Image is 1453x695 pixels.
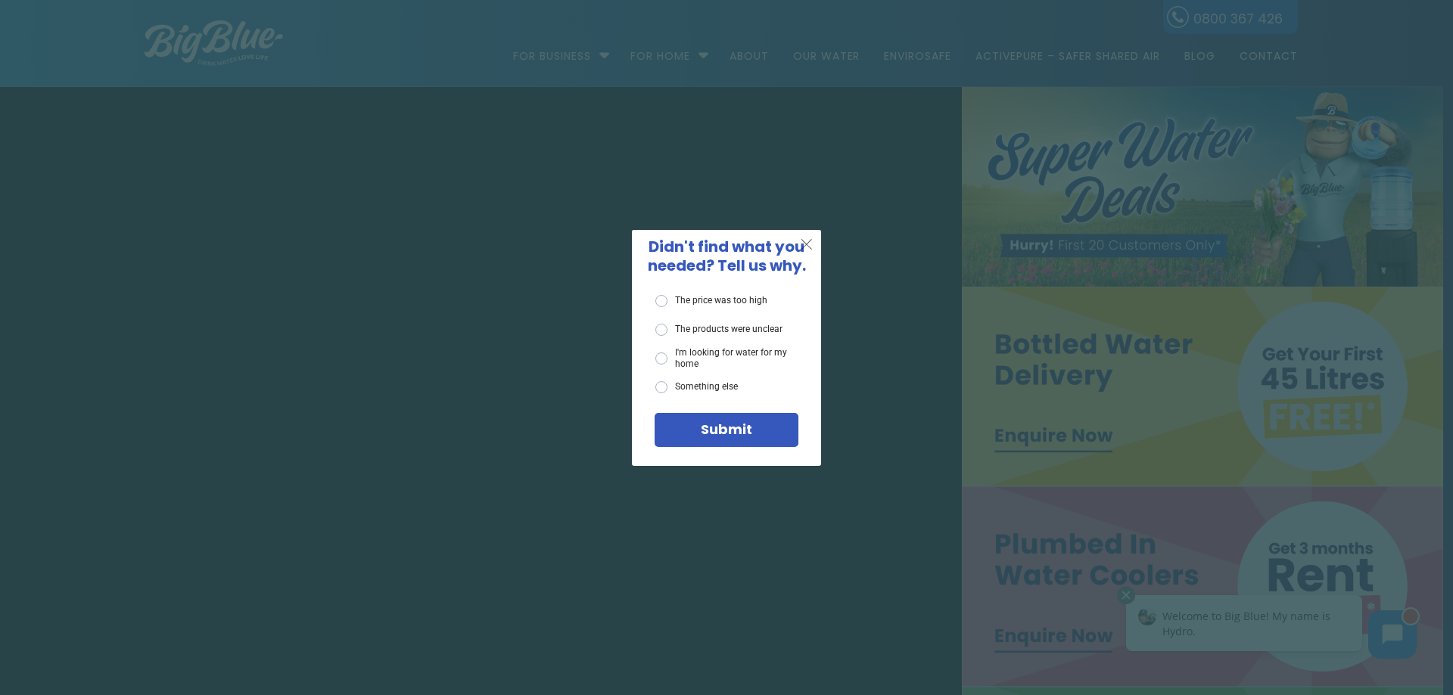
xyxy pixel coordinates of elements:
img: Avatar [28,24,46,42]
label: I'm looking for water for my home [655,347,798,369]
label: The products were unclear [655,324,783,336]
label: The price was too high [655,295,767,307]
span: X [800,234,814,253]
span: Welcome to Big Blue! My name is Hydro. [52,26,220,55]
label: Something else [655,381,738,393]
span: Didn't find what you needed? Tell us why. [648,236,806,276]
span: Submit [701,420,752,439]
